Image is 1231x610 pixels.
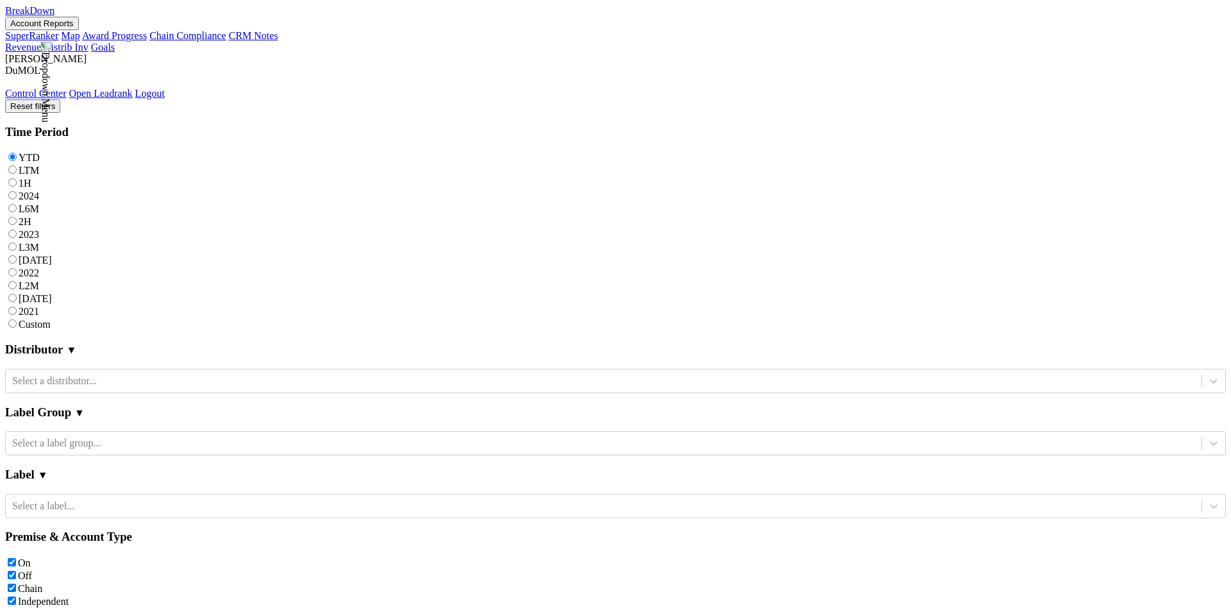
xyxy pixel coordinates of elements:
label: YTD [19,152,40,163]
a: Logout [135,88,165,99]
label: 2021 [19,306,39,317]
a: Revenue [5,42,41,53]
a: SuperRanker [5,30,59,41]
span: ▼ [66,344,76,356]
a: CRM Notes [229,30,278,41]
label: [DATE] [19,293,52,304]
span: ▼ [38,470,48,481]
h3: Time Period [5,125,1226,139]
label: 2024 [19,191,39,201]
a: Open Leadrank [69,88,133,99]
a: Award Progress [82,30,147,41]
div: [PERSON_NAME] [5,53,1226,65]
label: L3M [19,242,39,253]
a: BreakDown [5,5,54,16]
label: Chain [18,583,42,594]
img: Dropdown Menu [40,42,51,123]
a: Goals [91,42,115,53]
label: L2M [19,280,39,291]
div: Dropdown Menu [5,88,1226,99]
a: Distrib Inv [44,42,88,53]
span: ▼ [74,407,85,419]
h3: Label Group [5,405,71,419]
h3: Premise & Account Type [5,530,1226,544]
h3: Label [5,468,35,482]
label: 2023 [19,229,39,240]
label: Off [18,570,32,581]
a: Map [62,30,80,41]
label: LTM [19,165,39,176]
label: On [18,557,31,568]
label: [DATE] [19,255,52,266]
a: Control Center [5,88,67,99]
label: 2022 [19,267,39,278]
label: 2H [19,216,31,227]
button: Account Reports [5,17,79,30]
label: 1H [19,178,31,189]
h3: Distributor [5,343,63,357]
div: Account Reports [5,30,1226,42]
label: Custom [19,319,51,330]
span: DuMOL [5,65,40,76]
a: Chain Compliance [149,30,226,41]
label: L6M [19,203,39,214]
button: Reset filters [5,99,60,113]
label: Independent [18,596,69,607]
